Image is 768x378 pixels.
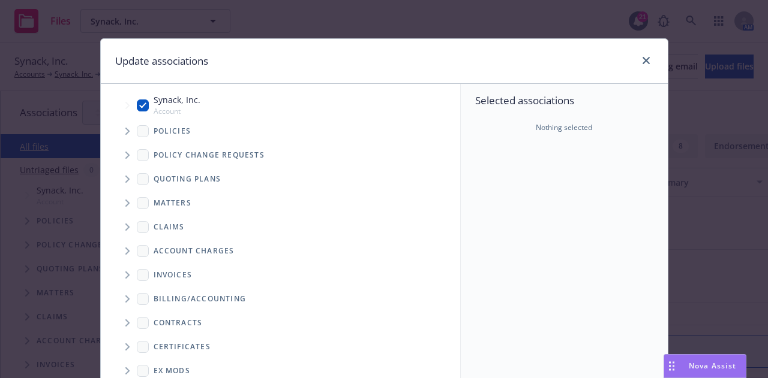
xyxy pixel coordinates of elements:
span: Selected associations [475,93,653,108]
span: Billing/Accounting [154,295,247,303]
span: Claims [154,223,185,231]
span: Nothing selected [536,122,592,133]
span: Matters [154,199,191,207]
span: Policy change requests [154,152,265,159]
div: Tree Example [101,91,460,286]
span: Ex Mods [154,367,190,374]
span: Account charges [154,247,235,255]
div: Drag to move [664,355,679,377]
span: Contracts [154,319,203,326]
span: Account [154,106,200,116]
span: Invoices [154,271,193,279]
span: Certificates [154,343,211,350]
span: Synack, Inc. [154,93,200,106]
a: close [639,53,653,68]
span: Nova Assist [689,361,736,371]
button: Nova Assist [664,354,746,378]
span: Quoting plans [154,176,221,183]
span: Policies [154,128,191,135]
h1: Update associations [115,53,208,69]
